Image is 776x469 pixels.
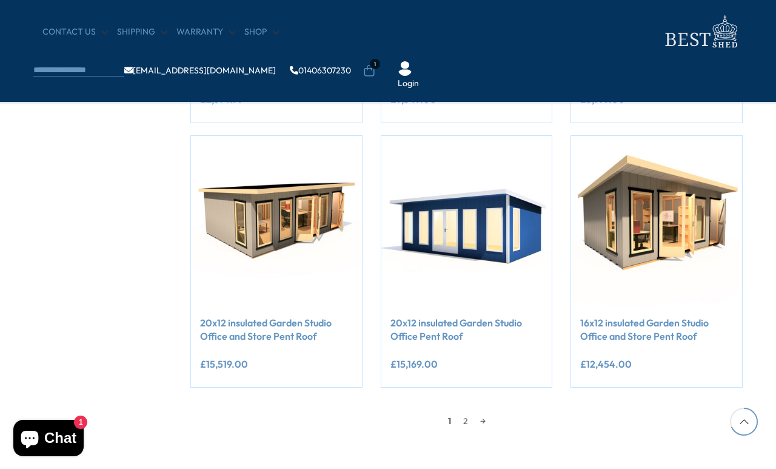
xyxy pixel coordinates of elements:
[571,136,742,307] img: 16x12 insulated Garden Studio Office and Store Pent Roof - Best Shed
[390,359,438,369] ins: £15,169.00
[363,65,375,77] a: 1
[290,66,351,75] a: 01406307230
[200,95,243,104] ins: £2,574.99
[398,78,419,90] a: Login
[381,136,552,307] img: 20x12 insulated Garden Studio Office Pent Roof - Best Shed
[580,316,733,343] a: 16x12 insulated Garden Studio Office and Store Pent Roof
[658,12,743,52] img: logo
[390,316,543,343] a: 20x12 insulated Garden Studio Office Pent Roof
[244,26,279,38] a: Shop
[200,359,248,369] ins: £15,519.00
[176,26,235,38] a: Warranty
[200,316,353,343] a: 20x12 insulated Garden Studio Office and Store Pent Roof
[398,61,412,76] img: User Icon
[580,359,632,369] ins: £12,454.00
[474,412,492,430] a: →
[124,66,276,75] a: [EMAIL_ADDRESS][DOMAIN_NAME]
[442,412,457,430] span: 1
[10,420,87,459] inbox-online-store-chat: Shopify online store chat
[580,95,625,104] ins: £5,979.00
[42,26,108,38] a: CONTACT US
[370,59,380,69] span: 1
[390,95,436,104] ins: £9,549.00
[191,136,362,307] img: 20x12 insulated Garden Studio Office and Store Pent Roof - Best Shed
[117,26,167,38] a: Shipping
[457,412,474,430] a: 2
